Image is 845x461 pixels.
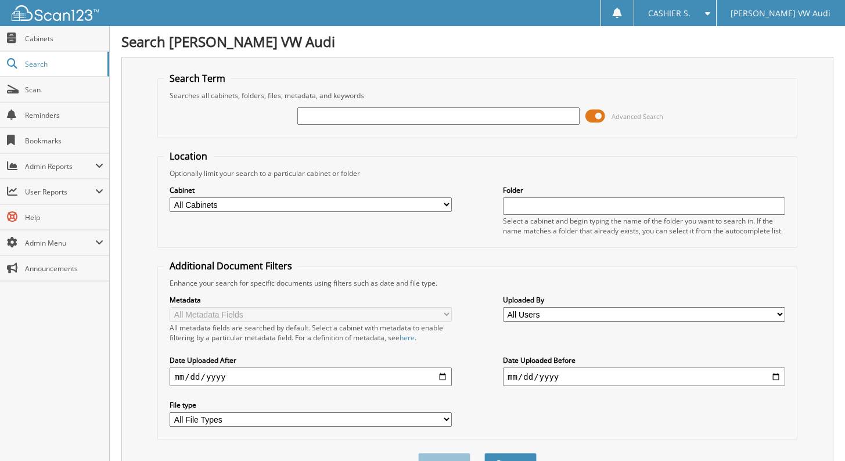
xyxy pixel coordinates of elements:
[121,32,833,51] h1: Search [PERSON_NAME] VW Audi
[25,136,103,146] span: Bookmarks
[503,295,785,305] label: Uploaded By
[503,185,785,195] label: Folder
[612,112,663,121] span: Advanced Search
[25,161,95,171] span: Admin Reports
[164,260,298,272] legend: Additional Document Filters
[170,185,452,195] label: Cabinet
[164,278,790,288] div: Enhance your search for specific documents using filters such as date and file type.
[503,368,785,386] input: end
[164,168,790,178] div: Optionally limit your search to a particular cabinet or folder
[25,238,95,248] span: Admin Menu
[164,91,790,100] div: Searches all cabinets, folders, files, metadata, and keywords
[25,264,103,273] span: Announcements
[170,355,452,365] label: Date Uploaded After
[731,10,830,17] span: [PERSON_NAME] VW Audi
[503,355,785,365] label: Date Uploaded Before
[25,34,103,44] span: Cabinets
[503,216,785,236] div: Select a cabinet and begin typing the name of the folder you want to search in. If the name match...
[400,333,415,343] a: here
[170,323,452,343] div: All metadata fields are searched by default. Select a cabinet with metadata to enable filtering b...
[12,5,99,21] img: scan123-logo-white.svg
[164,72,231,85] legend: Search Term
[25,187,95,197] span: User Reports
[170,368,452,386] input: start
[164,150,213,163] legend: Location
[170,400,452,410] label: File type
[25,213,103,222] span: Help
[170,295,452,305] label: Metadata
[25,85,103,95] span: Scan
[25,110,103,120] span: Reminders
[25,59,102,69] span: Search
[648,10,691,17] span: CASHIER S.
